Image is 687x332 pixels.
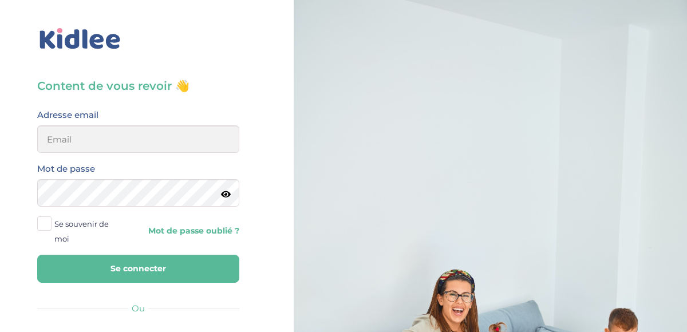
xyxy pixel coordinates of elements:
[37,108,98,122] label: Adresse email
[37,125,239,153] input: Email
[37,78,239,94] h3: Content de vous revoir 👋
[37,26,123,52] img: logo_kidlee_bleu
[132,303,145,314] span: Ou
[37,255,239,283] button: Se connecter
[147,226,239,236] a: Mot de passe oublié ?
[54,216,121,246] span: Se souvenir de moi
[37,161,95,176] label: Mot de passe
